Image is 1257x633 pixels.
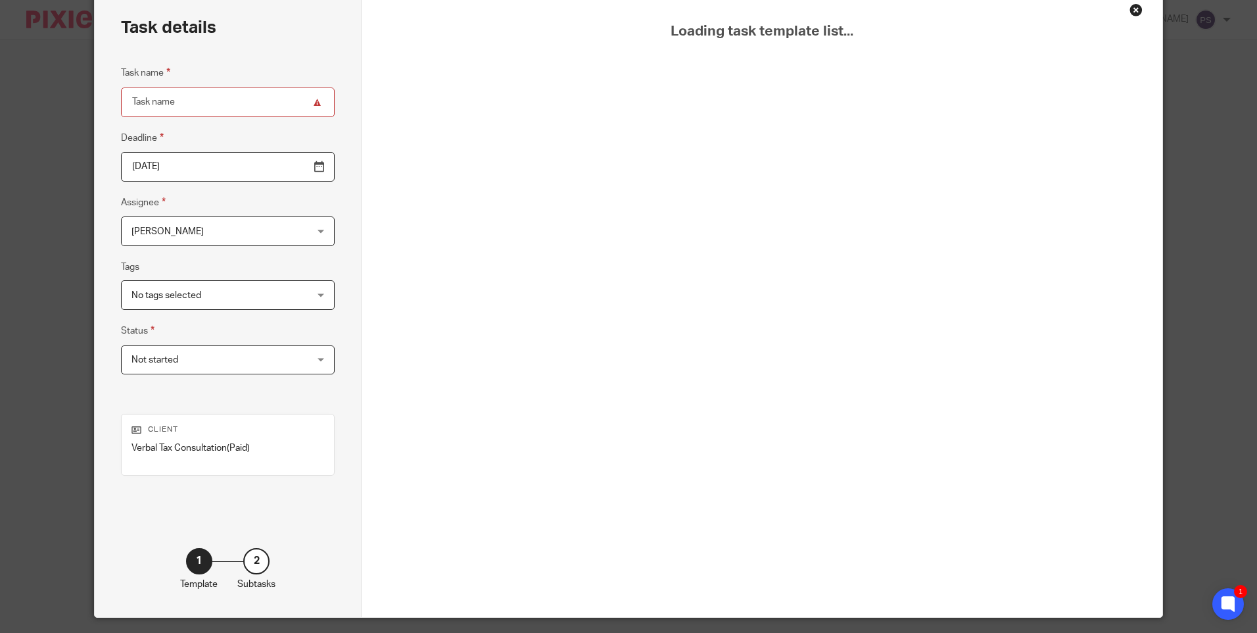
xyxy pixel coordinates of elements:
span: Not started [131,355,178,365]
input: Pick a date [121,152,335,182]
div: 1 [186,548,212,574]
div: 2 [243,548,270,574]
p: Client [131,424,324,435]
span: [PERSON_NAME] [131,227,204,236]
label: Deadline [121,130,164,145]
div: Close this dialog window [1129,3,1143,16]
h2: Task details [121,16,216,39]
label: Status [121,323,154,338]
div: 1 [1234,585,1247,598]
label: Assignee [121,195,166,210]
p: Subtasks [237,578,275,591]
p: Template [180,578,218,591]
span: Loading task template list... [394,23,1129,40]
input: Task name [121,88,335,117]
span: No tags selected [131,291,201,300]
p: Verbal Tax Consultation(Paid) [131,442,324,455]
label: Tags [121,261,139,274]
label: Task name [121,65,170,80]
